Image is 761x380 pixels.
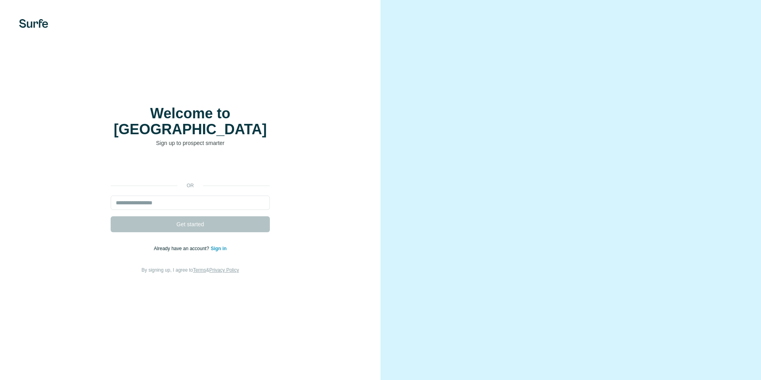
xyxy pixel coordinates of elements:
iframe: Sign in with Google Button [107,159,274,176]
iframe: Sign in with Google Dialogue [597,8,753,108]
span: Already have an account? [154,246,211,251]
p: or [178,182,203,189]
h1: Welcome to [GEOGRAPHIC_DATA] [111,106,270,137]
img: Surfe's logo [19,19,48,28]
a: Privacy Policy [209,267,239,273]
span: By signing up, I agree to & [142,267,239,273]
a: Terms [193,267,206,273]
p: Sign up to prospect smarter [111,139,270,147]
a: Sign in [211,246,226,251]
